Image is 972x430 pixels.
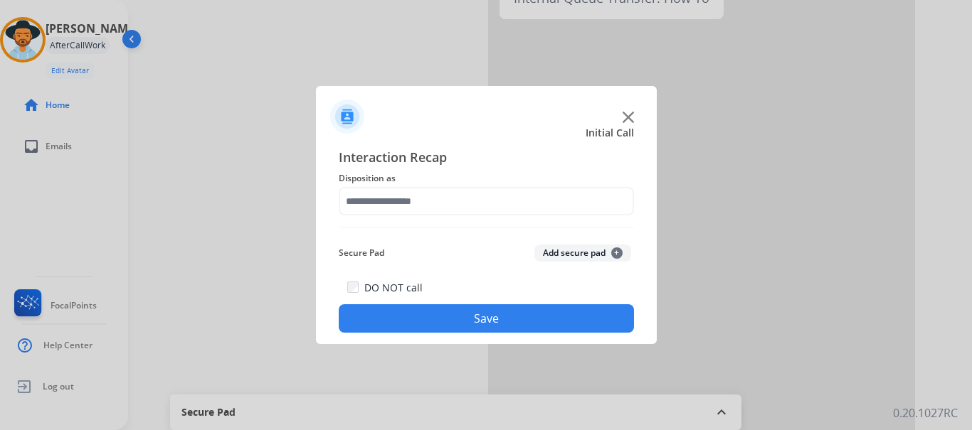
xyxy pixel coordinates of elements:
img: contact-recap-line.svg [339,227,634,227]
span: Initial Call [586,126,634,140]
button: Save [339,304,634,333]
button: Add secure pad+ [534,244,631,262]
span: Interaction Recap [339,147,634,170]
img: contactIcon [330,100,364,134]
span: + [611,247,623,259]
p: 0.20.1027RC [893,404,958,421]
label: DO NOT call [364,281,423,295]
span: Secure Pad [339,244,384,262]
span: Disposition as [339,170,634,187]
